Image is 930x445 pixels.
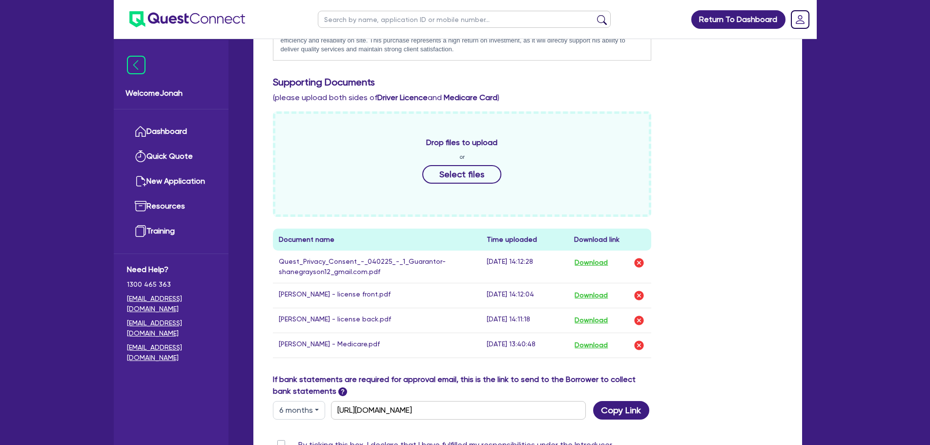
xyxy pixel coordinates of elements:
[127,318,215,339] a: [EMAIL_ADDRESS][DOMAIN_NAME]
[127,194,215,219] a: Resources
[127,144,215,169] a: Quick Quote
[691,10,785,29] a: Return To Dashboard
[273,333,481,358] td: [PERSON_NAME] - Medicare.pdf
[593,401,649,420] button: Copy Link
[135,150,146,162] img: quick-quote
[481,283,568,308] td: [DATE] 14:12:04
[318,11,611,28] input: Search by name, application ID or mobile number...
[127,342,215,363] a: [EMAIL_ADDRESS][DOMAIN_NAME]
[481,333,568,358] td: [DATE] 13:40:48
[273,229,481,251] th: Document name
[125,87,217,99] span: Welcome Jonah
[127,169,215,194] a: New Application
[135,200,146,212] img: resources
[633,257,645,269] img: delete-icon
[127,294,215,314] a: [EMAIL_ADDRESS][DOMAIN_NAME]
[568,229,651,251] th: Download link
[135,225,146,237] img: training
[633,339,645,351] img: delete-icon
[273,76,783,88] h3: Supporting Documents
[127,264,215,275] span: Need Help?
[481,229,568,251] th: Time uploaded
[481,308,568,333] td: [DATE] 14:11:18
[135,175,146,187] img: new-application
[273,283,481,308] td: [PERSON_NAME] - license front.pdf
[574,339,608,352] button: Download
[633,290,645,301] img: delete-icon
[574,314,608,327] button: Download
[273,374,652,397] label: If bank statements are required for approval email, this is the link to send to the Borrower to c...
[273,401,325,420] button: Dropdown toggle
[444,93,497,102] b: Medicare Card
[481,251,568,283] td: [DATE] 14:12:28
[574,256,608,269] button: Download
[459,152,465,161] span: or
[377,93,428,102] b: Driver Licence
[338,387,347,396] span: ?
[422,165,501,184] button: Select files
[127,219,215,244] a: Training
[127,119,215,144] a: Dashboard
[129,11,245,27] img: quest-connect-logo-blue
[127,56,145,74] img: icon-menu-close
[273,93,499,102] span: (please upload both sides of and )
[574,289,608,302] button: Download
[273,308,481,333] td: [PERSON_NAME] - license back.pdf
[787,7,813,32] a: Dropdown toggle
[273,251,481,283] td: Quest_Privacy_Consent_-_040225_-_1_Guarantor-shanegrayson12_gmail.com.pdf
[633,315,645,326] img: delete-icon
[426,137,497,148] span: Drop files to upload
[127,279,215,290] span: 1300 465 363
